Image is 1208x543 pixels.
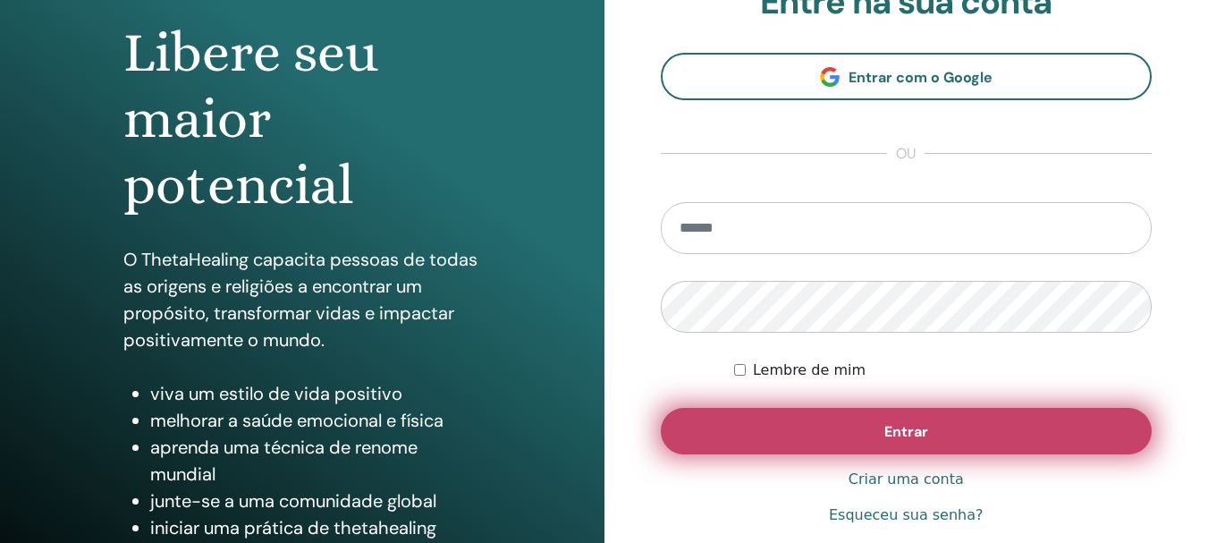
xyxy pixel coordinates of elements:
font: Entrar com o Google [849,68,993,87]
font: Entrar [884,422,928,441]
font: viva um estilo de vida positivo [150,382,402,405]
font: Esqueceu sua senha? [829,506,984,523]
div: Mantenha-me autenticado indefinidamente ou até que eu faça logout manualmente [734,360,1152,381]
font: Lembre de mim [753,361,866,378]
a: Esqueceu sua senha? [829,505,984,526]
font: melhorar a saúde emocional e física [150,409,443,432]
a: Entrar com o Google [661,53,1153,100]
a: Criar uma conta [849,469,964,490]
button: Entrar [661,408,1153,454]
font: Libere seu maior potencial [123,21,378,217]
font: Criar uma conta [849,471,964,488]
font: aprenda uma técnica de renome mundial [150,436,418,486]
font: O ThetaHealing capacita pessoas de todas as origens e religiões a encontrar um propósito, transfo... [123,248,477,352]
font: ou [896,144,916,163]
font: junte-se a uma comunidade global [150,489,436,513]
font: iniciar uma prática de thetahealing [150,516,436,539]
